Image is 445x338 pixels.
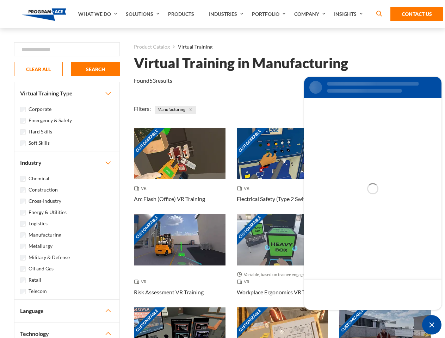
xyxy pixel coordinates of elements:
[20,244,26,249] input: Metallurgy
[14,62,63,76] button: CLEAR ALL
[134,128,225,214] a: Customizable Thumbnail - Arc Flash (Office) VR Training VR Arc Flash (Office) VR Training
[29,220,48,227] label: Logistics
[187,106,194,114] button: Close
[134,42,170,51] a: Product Catalog
[155,106,196,114] span: Manufacturing
[29,276,41,284] label: Retail
[22,8,67,21] img: Program-Ace
[29,139,50,147] label: Soft Skills
[29,105,51,113] label: Corporate
[29,231,61,239] label: Manufacturing
[20,140,26,146] input: Soft Skills
[237,271,328,278] span: Variable, based on trainee engagement with exercises.
[20,118,26,124] input: Emergency & Safety
[134,42,431,51] nav: breadcrumb
[29,287,47,295] label: Telecom
[29,242,52,250] label: Metallurgy
[134,195,205,203] h3: Arc Flash (Office) VR Training
[14,82,119,105] button: Virtual Training Type
[20,107,26,112] input: Corporate
[20,289,26,294] input: Telecom
[29,117,72,124] label: Emergency & Safety
[237,128,328,214] a: Customizable Thumbnail - Electrical Safety (Type 2 Switchgear) VR Training VR Electrical Safety (...
[20,266,26,272] input: Oil and Gas
[134,278,149,285] span: VR
[422,315,441,334] span: Minimize live chat window
[20,199,26,204] input: Cross-Industry
[20,129,26,135] input: Hard Skills
[20,176,26,182] input: Chemical
[20,277,26,283] input: Retail
[134,57,348,69] h1: Virtual Training in Manufacturing
[29,254,70,261] label: Military & Defense
[237,288,322,296] h3: Workplace Ergonomics VR Training
[29,208,67,216] label: Energy & Utilities
[149,77,156,84] em: 53
[29,186,58,194] label: Construction
[302,75,443,312] iframe: SalesIQ Chat Window
[134,288,204,296] h3: Risk Assessment VR Training
[237,214,328,307] a: Customizable Thumbnail - Workplace Ergonomics VR Training Variable, based on trainee engagement w...
[29,128,52,136] label: Hard Skills
[237,185,252,192] span: VR
[20,255,26,261] input: Military & Defense
[390,7,443,21] a: Contact Us
[29,197,61,205] label: Cross-Industry
[20,210,26,215] input: Energy & Utilities
[14,300,119,322] button: Language
[20,187,26,193] input: Construction
[29,265,54,273] label: Oil and Gas
[237,278,252,285] span: VR
[29,175,49,182] label: Chemical
[14,151,119,174] button: Industry
[134,76,172,85] p: Found results
[20,221,26,227] input: Logistics
[20,232,26,238] input: Manufacturing
[170,42,212,51] li: Virtual Training
[134,185,149,192] span: VR
[134,214,225,307] a: Customizable Thumbnail - Risk Assessment VR Training VR Risk Assessment VR Training
[134,105,151,112] span: Filters:
[422,315,441,334] div: Chat Widget
[237,195,328,203] h3: Electrical Safety (Type 2 Switchgear) VR Training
